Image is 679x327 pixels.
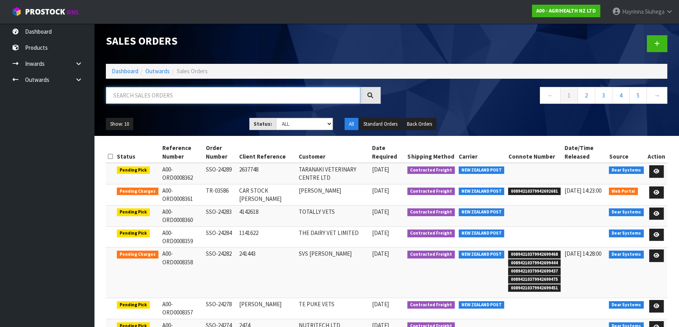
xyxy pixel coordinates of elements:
span: Pending Charges [117,251,158,258]
span: [DATE] [372,229,389,237]
th: Date/Time Released [563,142,607,163]
span: ProStock [25,7,65,17]
span: Sales Orders [177,67,208,75]
a: 2 [577,87,595,104]
span: NEW ZEALAND POST [459,251,505,258]
span: Pending Pick [117,208,150,216]
td: SSO-24278 [204,298,237,319]
td: [PERSON_NAME] [297,184,370,205]
td: 1141622 [237,226,297,248]
span: Contracted Freight [407,188,455,195]
strong: A00 - AGRIHEALTH NZ LTD [536,7,596,14]
a: Dashboard [112,67,138,75]
a: 1 [560,87,578,104]
td: TE PUKE VETS [297,298,370,319]
span: 00894210379942699437 [508,267,561,275]
th: Customer [297,142,370,163]
img: cube-alt.png [12,7,22,16]
span: NEW ZEALAND POST [459,301,505,309]
span: Dear Systems [609,208,644,216]
button: All [345,118,358,130]
th: Status [115,142,160,163]
th: Shipping Method [405,142,457,163]
a: → [646,87,667,104]
td: A00-ORD0008359 [160,226,204,248]
td: 4142618 [237,205,297,226]
th: Client Reference [237,142,297,163]
td: SSO-24284 [204,226,237,248]
strong: Status: [254,121,272,127]
td: CAR STOCK [PERSON_NAME] [237,184,297,205]
td: A00-ORD0008357 [160,298,204,319]
span: Pending Pick [117,229,150,237]
th: Reference Number [160,142,204,163]
span: Dear Systems [609,166,644,174]
th: Order Number [204,142,237,163]
span: 00894210379942699444 [508,259,561,267]
span: 00894210379942699475 [508,276,561,284]
h1: Sales Orders [106,35,381,47]
span: Contracted Freight [407,208,455,216]
nav: Page navigation [392,87,667,106]
th: Date Required [370,142,405,163]
span: Web Portal [609,188,638,195]
td: SSO-24283 [204,205,237,226]
span: NEW ZEALAND POST [459,188,505,195]
a: 4 [612,87,630,104]
th: Connote Number [506,142,563,163]
span: 00894210379942699468 [508,251,561,258]
span: [DATE] [372,250,389,257]
span: Contracted Freight [407,301,455,309]
span: Pending Pick [117,166,150,174]
span: Siuhega [645,8,664,15]
span: Hayrinna [622,8,644,15]
th: Carrier [457,142,507,163]
span: NEW ZEALAND POST [459,208,505,216]
span: Dear Systems [609,229,644,237]
td: SSO-24282 [204,248,237,298]
td: A00-ORD0008358 [160,248,204,298]
input: Search sales orders [106,87,360,104]
a: A00 - AGRIHEALTH NZ LTD [532,5,600,17]
button: Show: 10 [106,118,133,130]
th: Source [607,142,646,163]
span: Dear Systems [609,301,644,309]
span: 00894210379942692681 [508,188,561,195]
button: Back Orders [403,118,436,130]
td: SVS [PERSON_NAME] [297,248,370,298]
span: Contracted Freight [407,166,455,174]
span: Dear Systems [609,251,644,258]
span: [DATE] [372,208,389,215]
td: TR-03586 [204,184,237,205]
th: Action [646,142,667,163]
td: TARANAKI VETERINARY CENTRE LTD [297,163,370,184]
span: Pending Charges [117,188,158,195]
span: 00894210379942699451 [508,284,561,292]
a: Outwards [145,67,170,75]
button: Standard Orders [359,118,402,130]
span: [DATE] [372,187,389,194]
span: [DATE] [372,300,389,308]
td: A00-ORD0008362 [160,163,204,184]
td: SSO-24289 [204,163,237,184]
span: Pending Pick [117,301,150,309]
span: [DATE] 14:28:00 [565,250,601,257]
td: TOTALLY VETS [297,205,370,226]
a: 3 [595,87,612,104]
span: NEW ZEALAND POST [459,229,505,237]
span: NEW ZEALAND POST [459,166,505,174]
a: ← [540,87,561,104]
td: A00-ORD0008361 [160,184,204,205]
td: A00-ORD0008360 [160,205,204,226]
span: [DATE] [372,166,389,173]
span: Contracted Freight [407,229,455,237]
a: 5 [629,87,647,104]
td: 2637748 [237,163,297,184]
small: WMS [67,9,79,16]
td: [PERSON_NAME] [237,298,297,319]
span: Contracted Freight [407,251,455,258]
td: THE DAIRY VET LIMITED [297,226,370,248]
span: [DATE] 14:23:00 [565,187,601,194]
td: 241443 [237,248,297,298]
